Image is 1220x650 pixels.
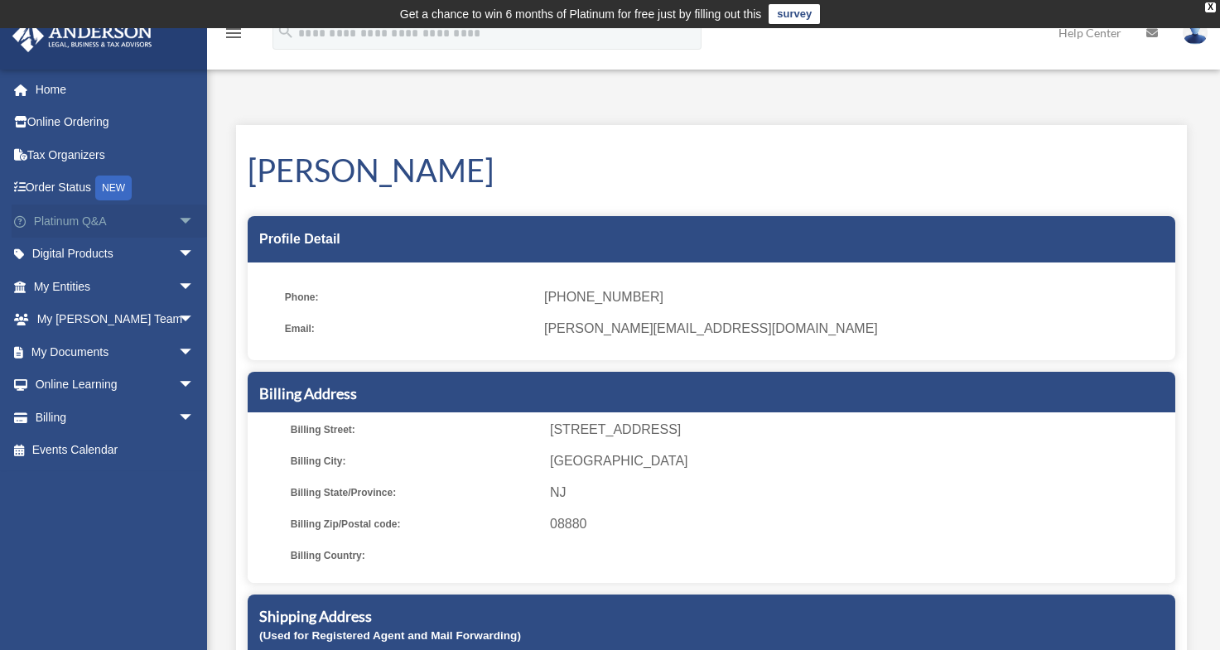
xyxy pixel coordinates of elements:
[12,73,219,106] a: Home
[12,238,219,271] a: Digital Productsarrow_drop_down
[291,418,538,441] span: Billing Street:
[12,303,219,336] a: My [PERSON_NAME] Teamarrow_drop_down
[12,106,219,139] a: Online Ordering
[12,401,219,434] a: Billingarrow_drop_down
[178,401,211,435] span: arrow_drop_down
[285,286,533,309] span: Phone:
[544,286,1164,309] span: [PHONE_NUMBER]
[259,383,1164,404] h5: Billing Address
[178,238,211,272] span: arrow_drop_down
[178,205,211,238] span: arrow_drop_down
[7,20,157,52] img: Anderson Advisors Platinum Portal
[178,270,211,304] span: arrow_drop_down
[12,270,219,303] a: My Entitiesarrow_drop_down
[550,481,1169,504] span: NJ
[178,303,211,337] span: arrow_drop_down
[769,4,820,24] a: survey
[550,450,1169,473] span: [GEOGRAPHIC_DATA]
[291,481,538,504] span: Billing State/Province:
[291,450,538,473] span: Billing City:
[291,544,538,567] span: Billing Country:
[12,138,219,171] a: Tax Organizers
[544,317,1164,340] span: [PERSON_NAME][EMAIL_ADDRESS][DOMAIN_NAME]
[224,29,244,43] a: menu
[277,22,295,41] i: search
[12,434,219,467] a: Events Calendar
[291,513,538,536] span: Billing Zip/Postal code:
[1183,21,1208,45] img: User Pic
[248,216,1175,262] div: Profile Detail
[95,176,132,200] div: NEW
[259,606,1164,627] h5: Shipping Address
[550,513,1169,536] span: 08880
[12,368,219,402] a: Online Learningarrow_drop_down
[400,4,762,24] div: Get a chance to win 6 months of Platinum for free just by filling out this
[12,205,219,238] a: Platinum Q&Aarrow_drop_down
[12,171,219,205] a: Order StatusNEW
[259,629,521,642] small: (Used for Registered Agent and Mail Forwarding)
[1205,2,1216,12] div: close
[224,23,244,43] i: menu
[12,335,219,368] a: My Documentsarrow_drop_down
[248,148,1175,192] h1: [PERSON_NAME]
[550,418,1169,441] span: [STREET_ADDRESS]
[178,335,211,369] span: arrow_drop_down
[285,317,533,340] span: Email:
[178,368,211,402] span: arrow_drop_down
